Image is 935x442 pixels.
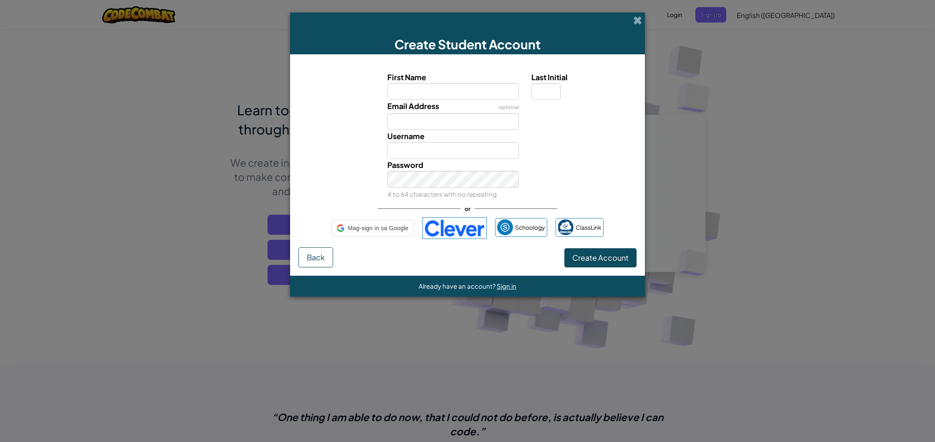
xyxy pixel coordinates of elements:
[497,219,513,235] img: schoology.png
[387,131,425,141] span: Username
[497,282,516,290] a: Sign in
[394,36,541,52] span: Create Student Account
[348,222,408,234] span: Mag-sign in sa Google
[558,219,574,235] img: classlink-logo-small.png
[307,252,325,262] span: Back
[387,72,426,82] span: First Name
[498,104,519,110] span: optional
[419,282,497,290] span: Already have an account?
[387,101,439,111] span: Email Address
[564,248,637,267] button: Create Account
[298,247,333,267] button: Back
[515,221,545,234] span: Schoology
[387,190,497,198] small: 4 to 64 characters with no repeating
[331,220,414,236] div: Mag-sign in sa Google
[572,253,629,262] span: Create Account
[576,221,601,234] span: ClassLink
[422,217,487,239] img: clever-logo-blue.png
[531,72,568,82] span: Last Initial
[387,160,423,170] span: Password
[460,203,475,215] span: or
